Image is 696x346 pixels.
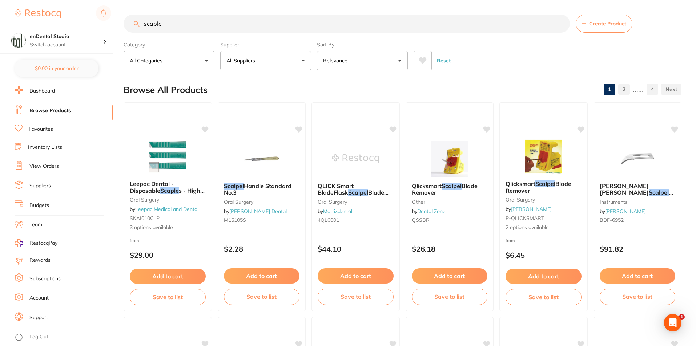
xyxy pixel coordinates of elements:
[506,180,582,194] b: Qlicksmart Scalpel Blade Remover
[130,180,206,194] b: Leepac Dental - Disposable Scaples - High Quality Dental Product
[506,251,582,259] p: $6.45
[224,182,244,190] em: Scalpel
[15,60,98,77] button: $0.00 in your order
[317,51,408,70] button: Relevance
[224,182,291,196] span: Handle Standard No.3
[614,141,661,177] img: SWANN MORTON Scalpel Blade Size 12 Pack of 100
[130,238,139,243] span: from
[130,187,205,201] span: s - High Quality Dental Product
[506,289,582,305] button: Save to list
[506,197,582,203] small: oral surgery
[130,269,206,284] button: Add to cart
[15,331,111,343] button: Log Out
[511,206,552,212] a: [PERSON_NAME]
[29,163,59,170] a: View Orders
[435,51,453,70] button: Reset
[600,217,624,223] span: BDF-6952
[618,82,630,97] a: 2
[600,199,676,205] small: instruments
[317,41,408,48] label: Sort By
[412,208,446,215] span: by
[130,180,174,194] span: Leepac Dental - Disposable
[29,240,57,247] span: RestocqPay
[679,314,685,320] span: 1
[442,182,462,190] em: Scalpel
[600,183,676,196] b: SWANN MORTON Scalpel Blade Size 12 Pack of 100
[600,182,649,196] span: [PERSON_NAME] [PERSON_NAME]
[130,57,165,64] p: All Categories
[506,180,571,194] span: Blade Remover
[15,239,23,247] img: RestocqPay
[224,208,287,215] span: by
[318,199,394,205] small: oral surgery
[11,33,26,48] img: enDental Studio
[224,289,300,305] button: Save to list
[29,126,53,133] a: Favourites
[124,15,570,33] input: Search Products
[29,314,48,321] a: Support
[130,215,160,221] span: SKAI010C_P
[633,85,644,94] p: ......
[318,183,394,196] b: QLICK Smart BladeFlask Scalpel Blade Remover Sharps Container
[130,206,198,212] span: by
[605,208,646,215] a: [PERSON_NAME]
[412,182,478,196] span: Blade Remover
[318,189,391,203] span: Blade Remover Sharps Container
[348,189,368,196] em: Scalpel
[589,21,626,27] span: Create Product
[649,189,669,196] em: Scalpel
[417,208,446,215] a: Dental Zone
[318,289,394,305] button: Save to list
[412,217,430,223] span: QSSBR
[29,333,48,341] a: Log Out
[229,208,287,215] a: [PERSON_NAME] Dental
[224,183,300,196] b: Scalpel Handle Standard No.3
[318,208,352,215] span: by
[124,41,214,48] label: Category
[15,239,57,247] a: RestocqPay
[29,107,71,114] a: Browse Products
[600,245,676,253] p: $91.82
[15,9,61,18] img: Restocq Logo
[224,268,300,284] button: Add to cart
[160,187,179,194] em: Scaple
[224,199,300,205] small: oral surgery
[29,275,61,282] a: Subscriptions
[647,82,658,97] a: 4
[600,208,646,215] span: by
[506,206,552,212] span: by
[412,199,488,205] small: other
[412,182,442,190] span: Qlicksmart
[412,183,488,196] b: Qlicksmart Scalpel Blade Remover
[238,141,285,177] img: Scalpel Handle Standard No.3
[30,41,103,49] p: Switch account
[224,217,246,223] span: M15105S
[29,221,42,228] a: Team
[506,180,535,187] span: Qlicksmart
[506,215,544,221] span: P-QLICKSMART
[30,33,103,40] h4: enDental Studio
[130,289,206,305] button: Save to list
[412,289,488,305] button: Save to list
[323,57,350,64] p: Relevance
[130,251,206,259] p: $29.00
[124,51,214,70] button: All Categories
[318,245,394,253] p: $44.10
[506,224,582,231] span: 2 options available
[130,224,206,231] span: 3 options available
[600,289,676,305] button: Save to list
[28,144,62,151] a: Inventory Lists
[29,182,51,190] a: Suppliers
[604,82,615,97] a: 1
[15,5,61,22] a: Restocq Logo
[135,206,198,212] a: Leepac Medical and Dental
[412,245,488,253] p: $26.18
[332,141,379,177] img: QLICK Smart BladeFlask Scalpel Blade Remover Sharps Container
[664,314,681,331] div: Open Intercom Messenger
[576,15,632,33] button: Create Product
[29,257,51,264] a: Rewards
[130,197,206,203] small: oral surgery
[29,294,49,302] a: Account
[323,208,352,215] a: Matrixdental
[426,141,473,177] img: Qlicksmart Scalpel Blade Remover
